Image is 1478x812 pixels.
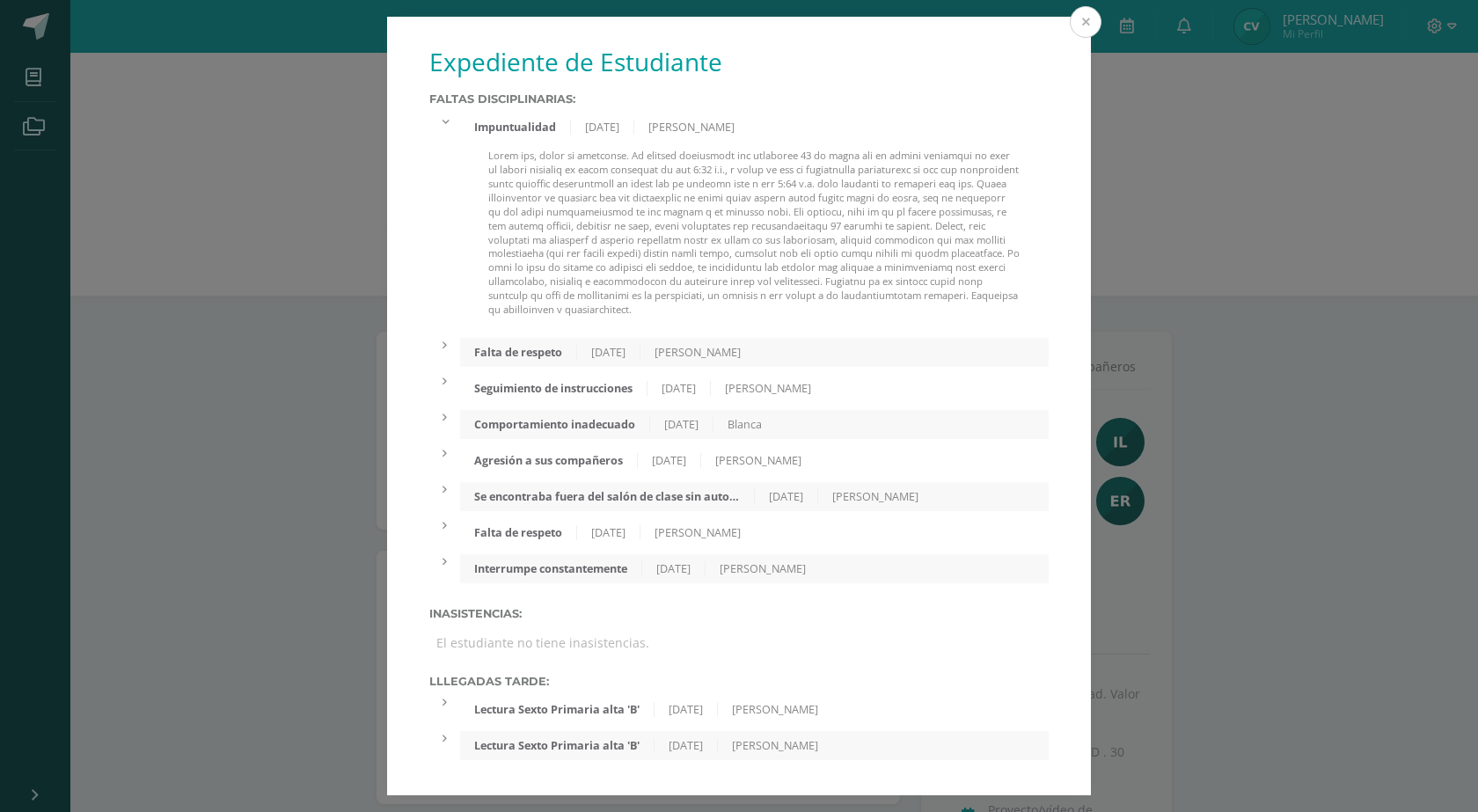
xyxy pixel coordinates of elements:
[638,453,701,468] div: [DATE]
[429,675,1049,688] label: Lllegadas tarde:
[648,381,711,396] div: [DATE]
[713,417,776,432] div: Blanca
[640,525,755,540] div: [PERSON_NAME]
[1070,6,1101,38] button: Close (Esc)
[460,345,577,360] div: Falta de respeto
[718,702,832,717] div: [PERSON_NAME]
[640,345,755,360] div: [PERSON_NAME]
[706,561,820,576] div: [PERSON_NAME]
[460,149,1049,331] div: Lorem ips, dolor si ametconse. Ad elitsed doeiusmodt inc utlaboree 43 do magna ali en admini veni...
[718,738,832,753] div: [PERSON_NAME]
[701,453,816,468] div: [PERSON_NAME]
[577,345,640,360] div: [DATE]
[460,120,571,135] div: Impuntualidad
[642,561,706,576] div: [DATE]
[460,381,648,396] div: Seguimiento de instrucciones
[429,607,1049,620] label: Inasistencias:
[655,702,718,717] div: [DATE]
[460,702,655,717] div: Lectura Sexto Primaria alta 'B'
[634,120,749,135] div: [PERSON_NAME]
[460,489,754,504] div: Se encontraba fuera del salón de clase sin autorización
[460,417,650,432] div: Comportamiento inadecuado
[460,738,655,753] div: Lectura Sexto Primaria alta 'B'
[460,561,642,576] div: Interrumpe constantemente
[655,738,718,753] div: [DATE]
[711,381,825,396] div: [PERSON_NAME]
[429,92,1049,106] label: Faltas Disciplinarias:
[429,627,1049,658] div: El estudiante no tiene inasistencias.
[460,453,638,468] div: Agresión a sus compañeros
[571,120,634,135] div: [DATE]
[650,417,713,432] div: [DATE]
[429,45,1049,78] h1: Expediente de Estudiante
[460,525,577,540] div: Falta de respeto
[818,489,933,504] div: [PERSON_NAME]
[755,489,818,504] div: [DATE]
[577,525,640,540] div: [DATE]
